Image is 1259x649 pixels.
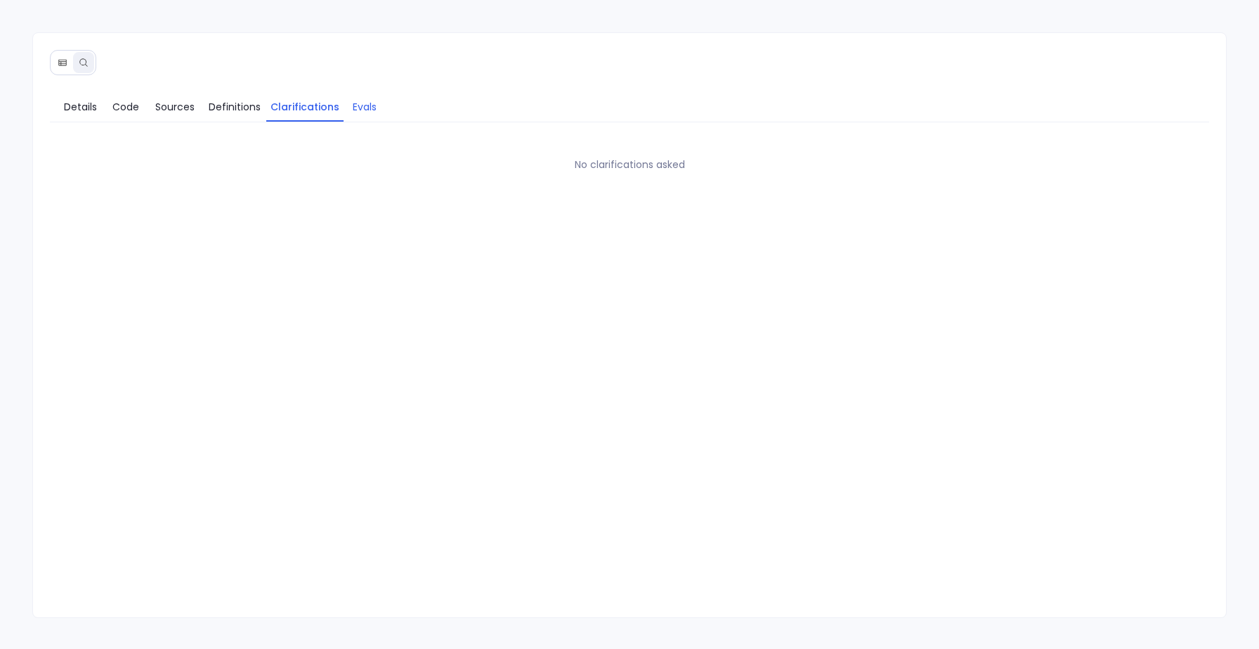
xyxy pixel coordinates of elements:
[270,99,339,115] span: Clarifications
[112,99,139,115] span: Code
[155,99,195,115] span: Sources
[575,158,685,172] div: No clarifications asked
[353,99,377,115] span: Evals
[209,99,261,115] span: Definitions
[64,99,97,115] span: Details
